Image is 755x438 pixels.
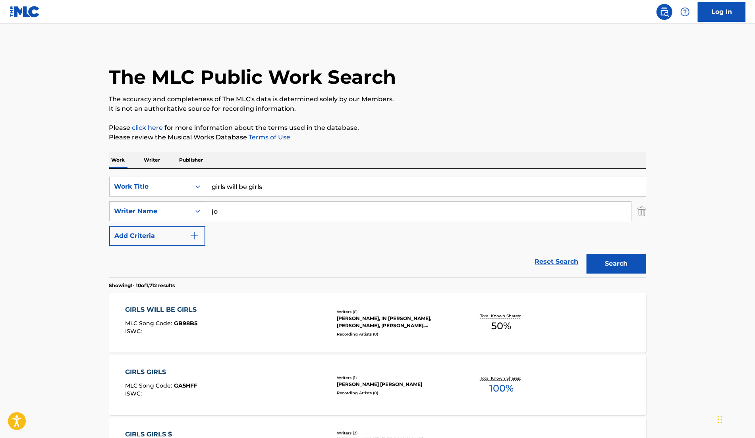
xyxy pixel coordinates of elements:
[189,231,199,241] img: 9d2ae6d4665cec9f34b9.svg
[531,253,583,270] a: Reset Search
[337,315,457,329] div: [PERSON_NAME], IN [PERSON_NAME], [PERSON_NAME], [PERSON_NAME], [PERSON_NAME], [PERSON_NAME] [PERS...
[337,331,457,337] div: Recording Artists ( 0 )
[125,367,197,377] div: GIRLS GIRLS
[489,381,514,396] span: 100 %
[10,6,40,17] img: MLC Logo
[337,390,457,396] div: Recording Artists ( 0 )
[587,254,646,274] button: Search
[109,177,646,278] form: Search Form
[142,152,163,168] p: Writer
[109,226,205,246] button: Add Criteria
[715,400,755,438] iframe: Chat Widget
[109,65,396,89] h1: The MLC Public Work Search
[491,319,511,333] span: 50 %
[109,104,646,114] p: It is not an authoritative source for recording information.
[125,320,174,327] span: MLC Song Code :
[177,152,206,168] p: Publisher
[109,282,175,289] p: Showing 1 - 10 of 1,712 results
[480,313,523,319] p: Total Known Shares:
[247,133,291,141] a: Terms of Use
[337,309,457,315] div: Writers ( 6 )
[718,408,722,432] div: Drag
[125,390,144,397] span: ISWC :
[109,355,646,415] a: GIRLS GIRLSMLC Song Code:GA5HFFISWC:Writers (1)[PERSON_NAME] [PERSON_NAME]Recording Artists (0)To...
[109,123,646,133] p: Please for more information about the terms used in the database.
[337,430,457,436] div: Writers ( 2 )
[125,382,174,389] span: MLC Song Code :
[480,375,523,381] p: Total Known Shares:
[337,375,457,381] div: Writers ( 1 )
[660,7,669,17] img: search
[174,320,197,327] span: GB98B5
[109,95,646,104] p: The accuracy and completeness of The MLC's data is determined solely by our Members.
[698,2,745,22] a: Log In
[109,293,646,353] a: GIRLS WILL BE GIRLSMLC Song Code:GB98B5ISWC:Writers (6)[PERSON_NAME], IN [PERSON_NAME], [PERSON_N...
[337,381,457,388] div: [PERSON_NAME] [PERSON_NAME]
[657,4,672,20] a: Public Search
[125,305,201,315] div: GIRLS WILL BE GIRLS
[677,4,693,20] div: Help
[680,7,690,17] img: help
[109,133,646,142] p: Please review the Musical Works Database
[637,201,646,221] img: Delete Criterion
[174,382,197,389] span: GA5HFF
[114,182,186,191] div: Work Title
[114,206,186,216] div: Writer Name
[125,328,144,335] span: ISWC :
[109,152,127,168] p: Work
[132,124,163,131] a: click here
